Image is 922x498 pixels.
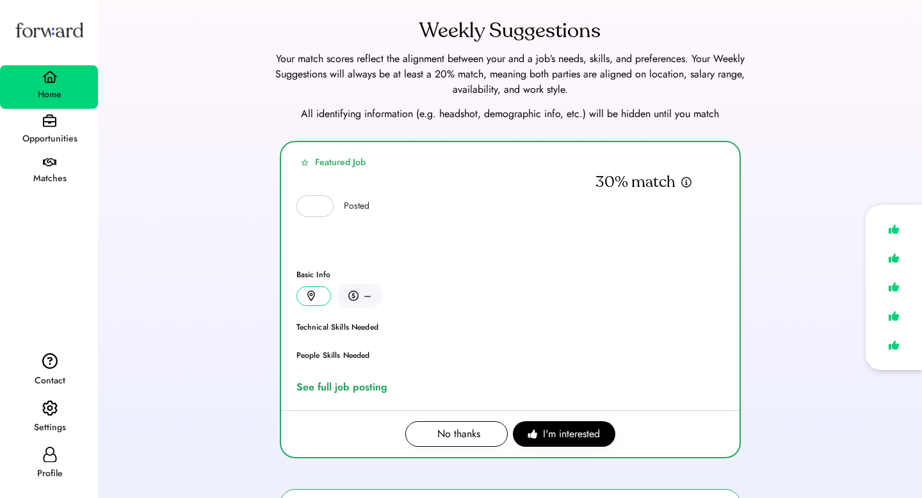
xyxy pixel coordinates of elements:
[419,15,601,46] div: Weekly Suggestions
[1,420,98,435] div: Settings
[43,114,56,127] img: briefcase.svg
[43,158,56,167] img: handshake.svg
[681,176,692,188] img: info.svg
[885,278,903,296] img: like.svg
[1,131,98,147] div: Opportunities
[1,171,98,186] div: Matches
[113,106,907,122] div: All identifying information (e.g. headshot, demographic info, etc.) will be hidden until you match
[296,323,724,331] div: Technical Skills Needed
[296,380,392,395] a: See full job posting
[885,336,903,355] img: like.svg
[437,427,480,441] span: No thanks
[261,51,760,97] div: Your match scores reflect the alignment between your and a job’s needs, skills, and preferences. ...
[405,421,508,447] button: No thanks
[42,353,58,369] img: contact.svg
[348,290,359,301] img: money.svg
[307,291,315,301] img: location.svg
[296,351,724,359] div: People Skills Needed
[42,70,58,83] img: home.svg
[296,271,724,278] div: Basic Info
[885,249,903,268] img: like.svg
[513,421,615,447] button: I'm interested
[315,156,366,169] div: Featured Job
[1,87,98,102] div: Home
[1,373,98,389] div: Contact
[543,426,600,442] span: I'm interested
[42,400,58,417] img: settings.svg
[13,10,86,49] img: Forward logo
[344,200,369,213] div: Posted
[305,198,320,214] img: yH5BAEAAAAALAAAAAABAAEAAAIBRAA7
[595,172,675,193] div: 30% match
[885,220,903,239] img: like.svg
[1,466,98,481] div: Profile
[364,288,371,303] div: –
[885,307,903,325] img: like.svg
